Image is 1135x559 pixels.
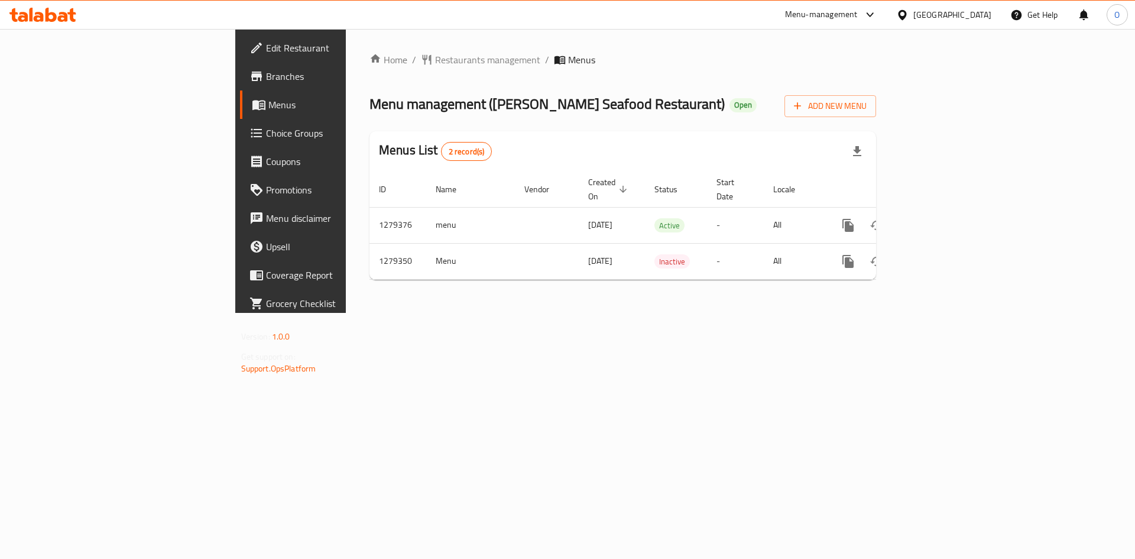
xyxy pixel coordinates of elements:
[266,268,416,282] span: Coverage Report
[843,137,871,166] div: Export file
[240,261,425,289] a: Coverage Report
[716,175,750,203] span: Start Date
[240,204,425,232] a: Menu disclaimer
[784,95,876,117] button: Add New Menu
[266,41,416,55] span: Edit Restaurant
[588,175,631,203] span: Created On
[266,154,416,169] span: Coupons
[421,53,540,67] a: Restaurants management
[654,254,690,269] div: Inactive
[369,91,725,117] span: Menu management ( [PERSON_NAME] Seafood Restaurant )
[764,207,825,243] td: All
[240,119,425,147] a: Choice Groups
[435,53,540,67] span: Restaurants management
[426,243,515,279] td: Menu
[729,98,757,112] div: Open
[654,219,685,232] span: Active
[240,289,425,318] a: Grocery Checklist
[654,255,690,269] span: Inactive
[240,34,425,62] a: Edit Restaurant
[240,62,425,91] a: Branches
[266,211,416,225] span: Menu disclaimer
[379,141,492,161] h2: Menus List
[426,207,515,243] td: menu
[568,53,595,67] span: Menus
[266,69,416,83] span: Branches
[729,100,757,110] span: Open
[654,182,693,196] span: Status
[369,172,957,280] table: enhanced table
[436,182,472,196] span: Name
[240,91,425,119] a: Menus
[266,126,416,140] span: Choice Groups
[268,98,416,112] span: Menus
[834,247,862,276] button: more
[794,99,867,114] span: Add New Menu
[240,176,425,204] a: Promotions
[442,146,492,157] span: 2 record(s)
[825,172,957,208] th: Actions
[266,296,416,311] span: Grocery Checklist
[266,240,416,254] span: Upsell
[241,349,296,364] span: Get support on:
[266,183,416,197] span: Promotions
[241,329,270,344] span: Version:
[241,361,316,376] a: Support.OpsPlatform
[369,53,876,67] nav: breadcrumb
[862,247,891,276] button: Change Status
[764,243,825,279] td: All
[834,211,862,240] button: more
[272,329,290,344] span: 1.0.0
[913,8,991,21] div: [GEOGRAPHIC_DATA]
[240,147,425,176] a: Coupons
[862,211,891,240] button: Change Status
[654,218,685,232] div: Active
[441,142,492,161] div: Total records count
[588,253,612,269] span: [DATE]
[379,182,401,196] span: ID
[524,182,565,196] span: Vendor
[588,217,612,232] span: [DATE]
[785,8,858,22] div: Menu-management
[1114,8,1120,21] span: O
[707,207,764,243] td: -
[773,182,810,196] span: Locale
[240,232,425,261] a: Upsell
[545,53,549,67] li: /
[707,243,764,279] td: -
